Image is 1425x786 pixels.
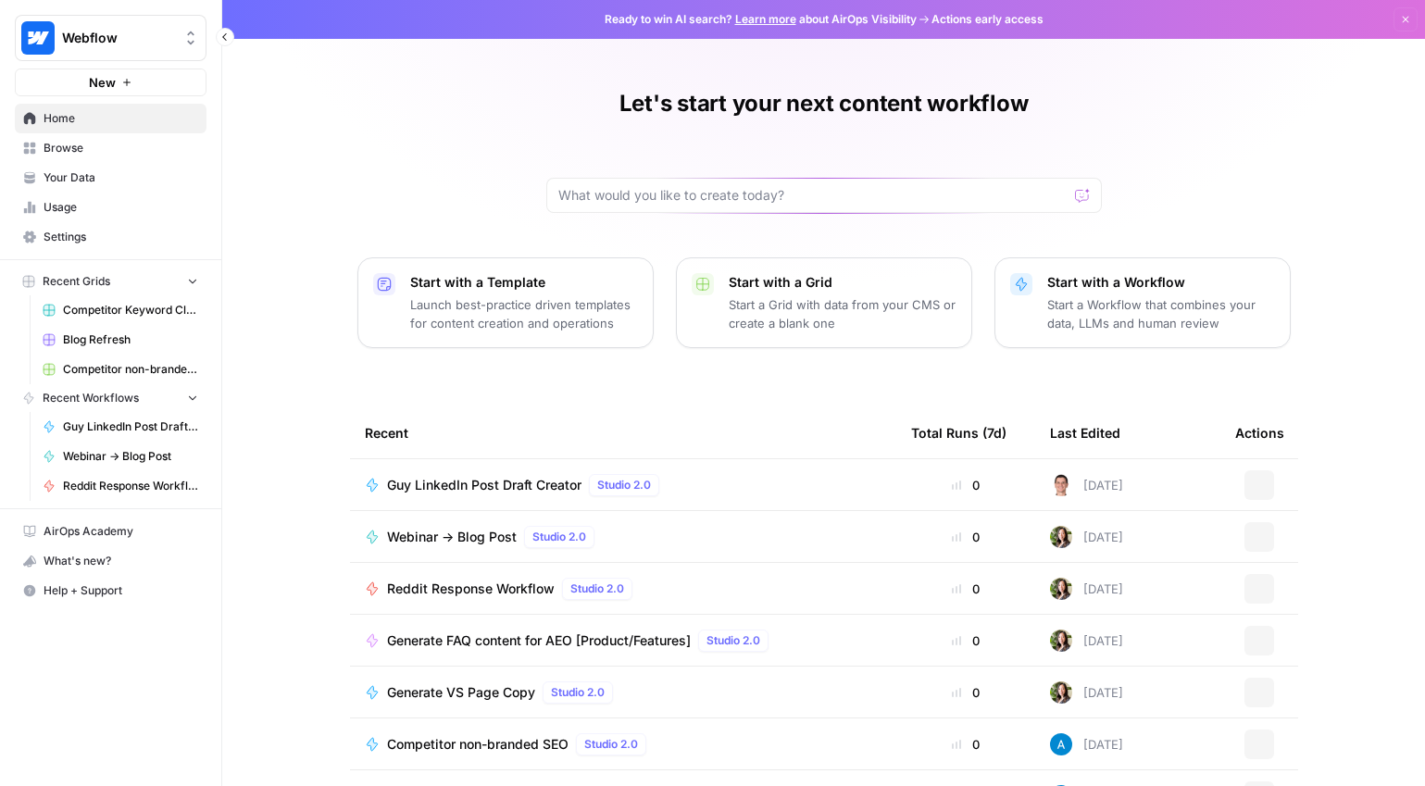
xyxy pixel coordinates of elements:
[994,257,1291,348] button: Start with a WorkflowStart a Workflow that combines your data, LLMs and human review
[44,169,198,186] span: Your Data
[410,295,638,332] p: Launch best-practice driven templates for content creation and operations
[570,580,624,597] span: Studio 2.0
[597,477,651,493] span: Studio 2.0
[532,529,586,545] span: Studio 2.0
[1050,681,1072,704] img: tfqcqvankhknr4alfzf7rpur2gif
[1050,630,1123,652] div: [DATE]
[911,580,1020,598] div: 0
[1050,474,1072,496] img: 6qk22n3t0q8wsueizuvouuonwy8t
[365,407,881,458] div: Recent
[44,582,198,599] span: Help + Support
[387,735,569,754] span: Competitor non-branded SEO
[1050,733,1123,755] div: [DATE]
[931,11,1044,28] span: Actions early access
[16,547,206,575] div: What's new?
[365,578,881,600] a: Reddit Response WorkflowStudio 2.0
[365,681,881,704] a: Generate VS Page CopyStudio 2.0
[89,73,116,92] span: New
[1050,630,1072,652] img: tfqcqvankhknr4alfzf7rpur2gif
[21,21,55,55] img: Webflow Logo
[1047,273,1275,292] p: Start with a Workflow
[63,302,198,318] span: Competitor Keyword Cluster -> Brief
[34,471,206,501] a: Reddit Response Workflow
[15,69,206,96] button: New
[365,733,881,755] a: Competitor non-branded SEOStudio 2.0
[729,273,956,292] p: Start with a Grid
[15,384,206,412] button: Recent Workflows
[62,29,174,47] span: Webflow
[15,15,206,61] button: Workspace: Webflow
[387,476,581,494] span: Guy LinkedIn Post Draft Creator
[15,576,206,605] button: Help + Support
[357,257,654,348] button: Start with a TemplateLaunch best-practice driven templates for content creation and operations
[15,268,206,295] button: Recent Grids
[15,193,206,222] a: Usage
[1047,295,1275,332] p: Start a Workflow that combines your data, LLMs and human review
[584,736,638,753] span: Studio 2.0
[735,12,796,26] a: Learn more
[34,442,206,471] a: Webinar -> Blog Post
[410,273,638,292] p: Start with a Template
[387,631,691,650] span: Generate FAQ content for AEO [Product/Features]
[44,523,198,540] span: AirOps Academy
[1050,526,1123,548] div: [DATE]
[911,528,1020,546] div: 0
[1050,578,1072,600] img: tfqcqvankhknr4alfzf7rpur2gif
[911,407,1006,458] div: Total Runs (7d)
[15,222,206,252] a: Settings
[63,418,198,435] span: Guy LinkedIn Post Draft Creator
[387,580,555,598] span: Reddit Response Workflow
[558,186,1068,205] input: What would you like to create today?
[365,474,881,496] a: Guy LinkedIn Post Draft CreatorStudio 2.0
[911,735,1020,754] div: 0
[44,110,198,127] span: Home
[729,295,956,332] p: Start a Grid with data from your CMS or create a blank one
[63,448,198,465] span: Webinar -> Blog Post
[34,412,206,442] a: Guy LinkedIn Post Draft Creator
[63,361,198,378] span: Competitor non-branded SEO Grid
[44,229,198,245] span: Settings
[15,517,206,546] a: AirOps Academy
[706,632,760,649] span: Studio 2.0
[551,684,605,701] span: Studio 2.0
[34,355,206,384] a: Competitor non-branded SEO Grid
[1050,681,1123,704] div: [DATE]
[15,163,206,193] a: Your Data
[1050,578,1123,600] div: [DATE]
[605,11,917,28] span: Ready to win AI search? about AirOps Visibility
[911,476,1020,494] div: 0
[911,631,1020,650] div: 0
[676,257,972,348] button: Start with a GridStart a Grid with data from your CMS or create a blank one
[63,478,198,494] span: Reddit Response Workflow
[387,683,535,702] span: Generate VS Page Copy
[34,295,206,325] a: Competitor Keyword Cluster -> Brief
[911,683,1020,702] div: 0
[365,630,881,652] a: Generate FAQ content for AEO [Product/Features]Studio 2.0
[365,526,881,548] a: Webinar -> Blog PostStudio 2.0
[1050,526,1072,548] img: tfqcqvankhknr4alfzf7rpur2gif
[15,104,206,133] a: Home
[15,546,206,576] button: What's new?
[44,140,198,156] span: Browse
[15,133,206,163] a: Browse
[1050,474,1123,496] div: [DATE]
[43,273,110,290] span: Recent Grids
[1050,407,1120,458] div: Last Edited
[63,331,198,348] span: Blog Refresh
[387,528,517,546] span: Webinar -> Blog Post
[1235,407,1284,458] div: Actions
[619,89,1029,119] h1: Let's start your next content workflow
[1050,733,1072,755] img: o3cqybgnmipr355j8nz4zpq1mc6x
[34,325,206,355] a: Blog Refresh
[44,199,198,216] span: Usage
[43,390,139,406] span: Recent Workflows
